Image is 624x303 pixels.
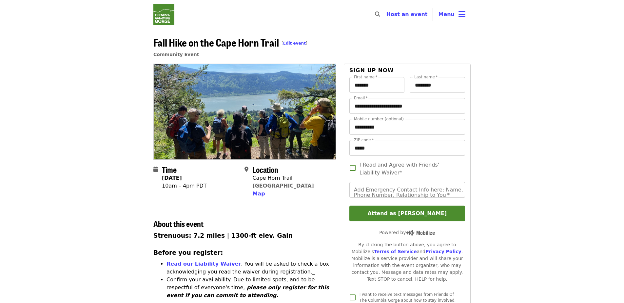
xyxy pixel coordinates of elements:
[153,52,199,57] a: Community Event
[433,7,471,22] button: Toggle account menu
[354,117,404,121] label: Mobile number (optional)
[414,75,438,79] label: Last name
[458,10,465,19] i: bars icon
[349,140,465,156] input: ZIP code
[153,34,307,50] span: Fall Hike on the Cape Horn Trail
[252,174,314,182] div: Cape Horn Trail
[438,11,455,17] span: Menu
[349,98,465,114] input: Email
[162,164,177,175] span: Time
[349,77,405,93] input: First name
[166,261,241,267] a: Read our Liability Waiver
[154,64,336,159] img: Fall Hike on the Cape Horn Trail organized by Friends Of The Columbia Gorge
[153,231,336,240] h3: Strenuous: 7.2 miles | 1300-ft elev. Gain
[410,77,465,93] input: Last name
[386,11,427,17] a: Host an event
[162,182,207,190] div: 10am – 4pm PDT
[384,7,389,22] input: Search
[349,182,465,198] input: Add Emergency Contact Info here: Name, Phone Number, Relationship to You
[425,249,461,254] a: Privacy Policy
[375,11,380,17] i: search icon
[349,241,465,283] div: By clicking the button above, you agree to Mobilize's and . Mobilize is a service provider and wi...
[252,190,265,198] button: Map
[153,4,174,25] img: Friends Of The Columbia Gorge - Home
[354,96,368,100] label: Email
[166,284,329,298] em: please only register for this event if you can commit to attending.
[406,230,435,236] img: Powered by Mobilize
[349,206,465,221] button: Attend as [PERSON_NAME]
[244,166,248,172] i: map-marker-alt icon
[360,292,456,303] span: I want to receive text messages from Friends Of The Columbia Gorge about how to stay involved.
[282,41,307,46] span: [ ]
[153,248,336,257] h3: Before you register:
[166,260,336,276] p: . You will be asked to check a box acknowledging you read the waiver during registration._
[252,164,278,175] span: Location
[153,166,158,172] i: calendar icon
[252,183,314,189] a: [GEOGRAPHIC_DATA]
[379,230,435,235] span: Powered by
[283,41,306,46] a: Edit event
[162,175,182,181] strong: [DATE]
[153,218,204,229] span: About this event
[252,191,265,197] span: Map
[166,276,336,299] p: Confirm your availability. Due to limited spots, and to be respectful of everyone's time,
[349,119,465,135] input: Mobile number (optional)
[354,75,378,79] label: First name
[349,67,394,73] span: Sign up now
[354,138,374,142] label: ZIP code
[360,161,460,177] span: I Read and Agree with Friends' Liability Waiver*
[374,249,417,254] a: Terms of Service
